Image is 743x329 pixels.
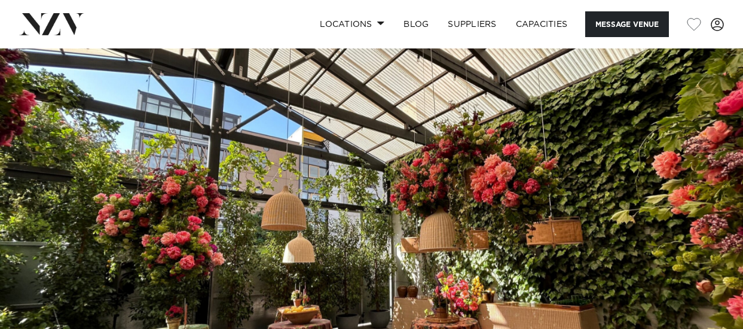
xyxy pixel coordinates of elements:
a: Locations [310,11,394,37]
a: Capacities [506,11,577,37]
img: nzv-logo.png [19,13,84,35]
a: SUPPLIERS [438,11,506,37]
button: Message Venue [585,11,669,37]
a: BLOG [394,11,438,37]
